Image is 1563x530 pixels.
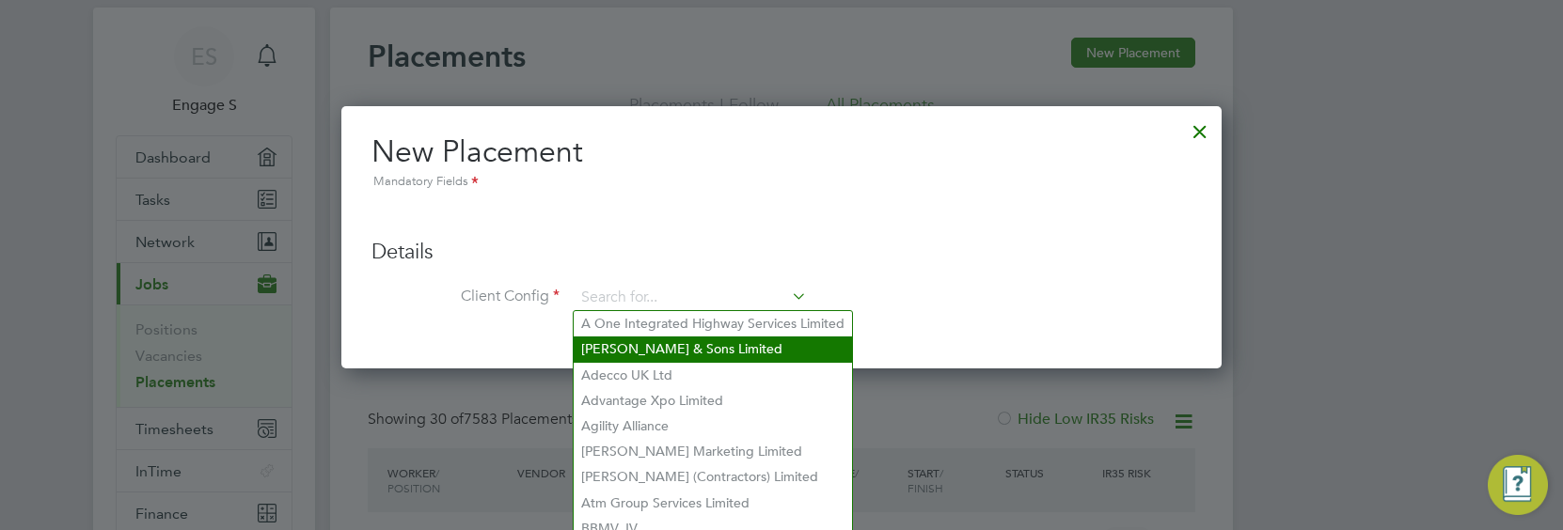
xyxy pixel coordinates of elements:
[574,388,852,413] li: Advantage Xpo Limited
[574,311,852,336] li: A One Integrated Highway Services Limited
[575,284,807,312] input: Search for...
[574,363,852,388] li: Adecco UK Ltd
[574,464,852,490] li: [PERSON_NAME] (Contractors) Limited
[574,413,852,439] li: Agility Alliance
[574,336,852,362] li: [PERSON_NAME] & Sons Limited
[574,439,852,464] li: [PERSON_NAME] Marketing Limited
[371,239,1192,266] h3: Details
[371,287,560,306] label: Client Config
[371,172,1192,193] div: Mandatory Fields
[1488,455,1548,515] button: Engage Resource Center
[371,132,1192,193] h2: New Placement
[574,491,852,516] li: Atm Group Services Limited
